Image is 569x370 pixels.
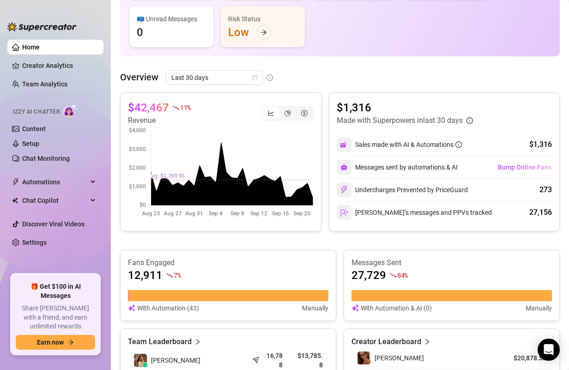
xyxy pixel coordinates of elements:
[128,268,163,283] article: 12,911
[22,239,47,246] a: Settings
[128,303,135,313] img: svg%3e
[302,303,328,313] article: Manually
[390,272,396,279] span: fall
[264,351,283,370] article: 16,788
[128,115,191,126] article: Revenue
[171,71,257,85] span: Last 30 days
[228,14,297,24] div: Risk Status
[22,43,40,51] a: Home
[340,208,348,217] img: svg%3e
[22,80,67,88] a: Team Analytics
[151,355,200,365] span: [PERSON_NAME]
[337,115,463,126] article: Made with Superpowers in last 30 days
[22,175,88,189] span: Automations
[63,104,78,117] img: AI Chatter
[37,339,64,346] span: Earn now
[128,100,169,115] article: $42,467
[266,74,273,81] span: info-circle
[294,351,323,370] article: $13,785.8
[22,140,39,147] a: Setup
[67,339,74,346] span: arrow-right
[174,271,181,279] span: 7 %
[337,205,492,220] div: [PERSON_NAME]’s messages and PPVs tracked
[12,197,18,204] img: Chat Copilot
[12,178,19,186] span: thunderbolt
[284,110,291,116] span: pie-chart
[351,303,359,313] img: svg%3e
[137,14,206,24] div: 📪 Unread Messages
[22,58,96,73] a: Creator Analytics
[361,303,432,313] article: With Automation & AI (0)
[526,303,552,313] article: Manually
[340,140,348,149] img: svg%3e
[137,303,199,313] article: With Automation (43)
[351,268,386,283] article: 27,729
[13,108,60,116] span: Izzy AI Chatter
[357,352,370,364] img: Jenny
[194,336,201,347] span: right
[22,155,70,162] a: Chat Monitoring
[22,220,85,228] a: Discover Viral Videos
[466,117,473,124] span: info-circle
[180,103,191,112] span: 11 %
[497,160,552,175] button: Bump Online Fans
[252,354,261,364] span: send
[16,282,95,300] span: 🎁 Get $100 in AI Messages
[337,100,473,115] article: $1,316
[424,336,430,347] span: right
[355,140,462,150] div: Sales made with AI & Automations
[301,110,308,116] span: dollar-circle
[16,335,95,350] button: Earn nowarrow-right
[137,25,143,40] div: 0
[22,125,46,133] a: Content
[268,110,274,116] span: line-chart
[397,271,408,279] span: 84 %
[260,29,267,36] span: arrow-right
[120,70,158,84] article: Overview
[337,182,468,197] div: Undercharges Prevented by PriceGuard
[539,184,552,195] div: 273
[340,164,348,171] img: svg%3e
[252,75,258,80] span: calendar
[498,164,551,171] span: Bump Online Fans
[16,304,95,331] span: Share [PERSON_NAME] with a friend, and earn unlimited rewards
[166,272,173,279] span: fall
[262,106,314,121] div: segmented control
[351,336,421,347] article: Creator Leaderboard
[504,353,546,363] article: $20,878.53
[529,139,552,150] div: $1,316
[351,258,552,268] article: Messages Sent
[128,336,192,347] article: Team Leaderboard
[375,354,424,362] span: [PERSON_NAME]
[173,104,179,111] span: fall
[337,160,458,175] div: Messages sent by automations & AI
[134,354,147,367] img: Victoria Sleekr…
[22,193,88,208] span: Chat Copilot
[455,141,462,148] span: info-circle
[538,339,560,361] div: Open Intercom Messenger
[7,22,77,31] img: logo-BBDzfeDw.svg
[340,186,348,194] img: svg%3e
[529,207,552,218] div: 27,156
[128,258,328,268] article: Fans Engaged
